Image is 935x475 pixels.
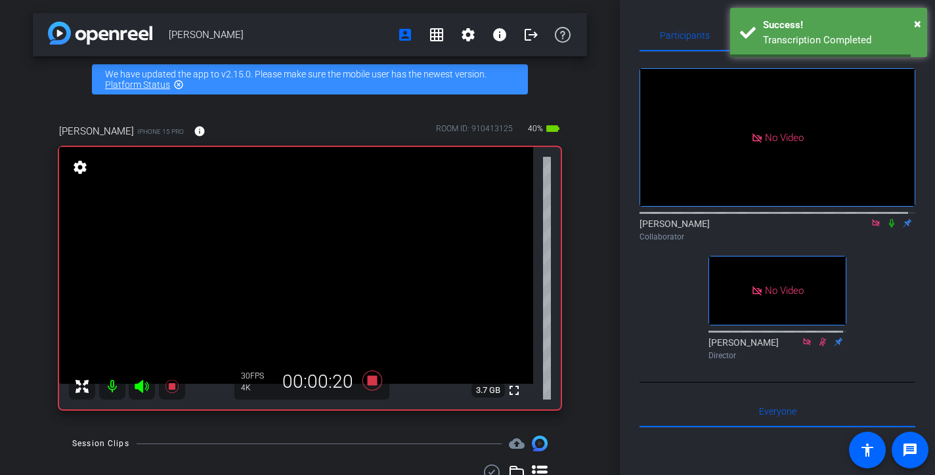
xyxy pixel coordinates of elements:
[902,442,918,458] mat-icon: message
[759,407,796,416] span: Everyone
[169,22,389,48] span: [PERSON_NAME]
[194,125,206,137] mat-icon: info
[914,16,921,31] span: ×
[48,22,152,45] img: app-logo
[72,437,129,450] div: Session Clips
[545,121,561,136] mat-icon: battery_std
[532,436,548,451] img: Session clips
[506,382,522,398] mat-icon: fullscreen
[640,231,915,243] div: Collaborator
[471,382,505,398] span: 3.7 GB
[509,436,525,451] mat-icon: cloud_upload
[429,27,445,43] mat-icon: grid_on
[92,64,528,94] div: We have updated the app to v2.15.0. Please make sure the mobile user has the newest version.
[765,285,804,297] span: No Video
[765,131,804,143] span: No Video
[241,371,274,381] div: 30
[137,127,184,136] span: iPhone 15 Pro
[509,436,525,451] span: Destinations for your clips
[763,18,917,33] div: Success!
[436,123,513,142] div: ROOM ID: 910413125
[59,124,134,138] span: [PERSON_NAME]
[660,31,710,40] span: Participants
[914,14,921,33] button: Close
[708,336,846,361] div: [PERSON_NAME]
[397,27,413,43] mat-icon: account_box
[763,33,917,48] div: Transcription Completed
[460,27,476,43] mat-icon: settings
[274,371,362,393] div: 00:00:20
[523,27,539,43] mat-icon: logout
[859,442,875,458] mat-icon: accessibility
[250,371,264,381] span: FPS
[640,217,915,243] div: [PERSON_NAME]
[105,79,170,90] a: Platform Status
[173,79,184,90] mat-icon: highlight_off
[526,118,545,139] span: 40%
[241,382,274,393] div: 4K
[492,27,508,43] mat-icon: info
[71,159,89,175] mat-icon: settings
[708,350,846,361] div: Director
